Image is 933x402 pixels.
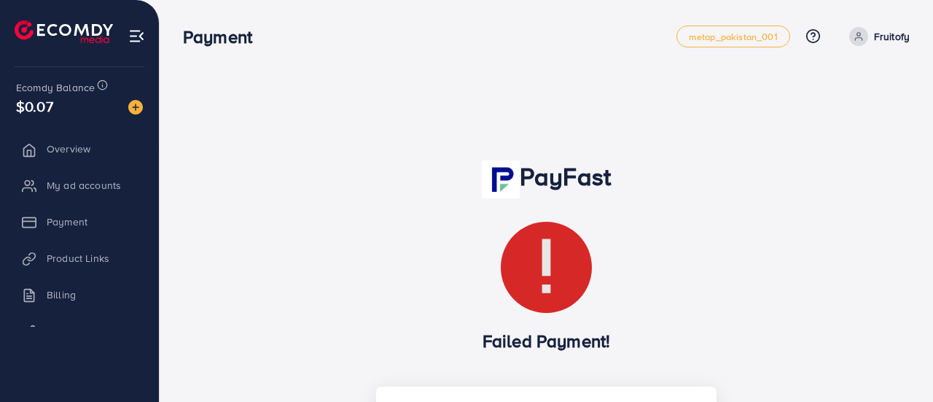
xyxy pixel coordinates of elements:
a: Fruitofy [843,27,910,46]
span: metap_pakistan_001 [689,32,778,42]
span: Ecomdy Balance [16,80,95,95]
span: $0.07 [16,96,53,117]
h1: PayFast [376,161,717,198]
img: image [128,100,143,115]
h3: Payment [183,26,264,47]
img: menu [128,28,145,45]
img: logo [15,20,113,43]
h3: Failed Payment! [376,331,717,352]
p: Fruitofy [874,28,910,45]
a: metap_pakistan_001 [676,26,790,47]
img: Error [501,222,592,313]
img: PayFast [482,161,520,198]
